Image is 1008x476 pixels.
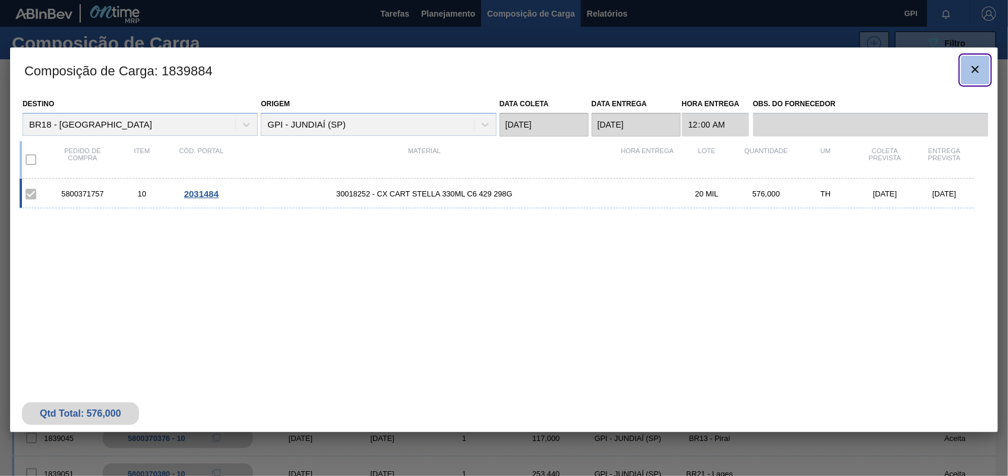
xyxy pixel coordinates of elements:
[53,147,112,172] div: Pedido de compra
[796,189,855,198] div: TH
[231,189,618,198] span: 30018252 - CX CART STELLA 330ML C6 429 298G
[753,96,988,113] label: Obs. do Fornecedor
[737,189,796,198] div: 576,000
[618,147,677,172] div: Hora Entrega
[53,189,112,198] div: 5800371757
[737,147,796,172] div: Quantidade
[855,147,915,172] div: Coleta Prevista
[112,189,172,198] div: 10
[31,408,130,419] div: Qtd Total: 576,000
[855,189,915,198] div: [DATE]
[592,100,647,108] label: Data entrega
[677,189,737,198] div: 20 MIL
[172,147,231,172] div: Cód. Portal
[500,100,549,108] label: Data coleta
[682,96,749,113] label: Hora Entrega
[23,100,54,108] label: Destino
[172,189,231,199] div: Ir para o Pedido
[915,147,974,172] div: Entrega Prevista
[915,189,974,198] div: [DATE]
[677,147,737,172] div: Lote
[500,113,589,137] input: dd/mm/yyyy
[184,189,219,199] span: 2031484
[10,47,998,93] h3: Composição de Carga : 1839884
[592,113,681,137] input: dd/mm/yyyy
[796,147,855,172] div: UM
[231,147,618,172] div: Material
[112,147,172,172] div: Item
[261,100,290,108] label: Origem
